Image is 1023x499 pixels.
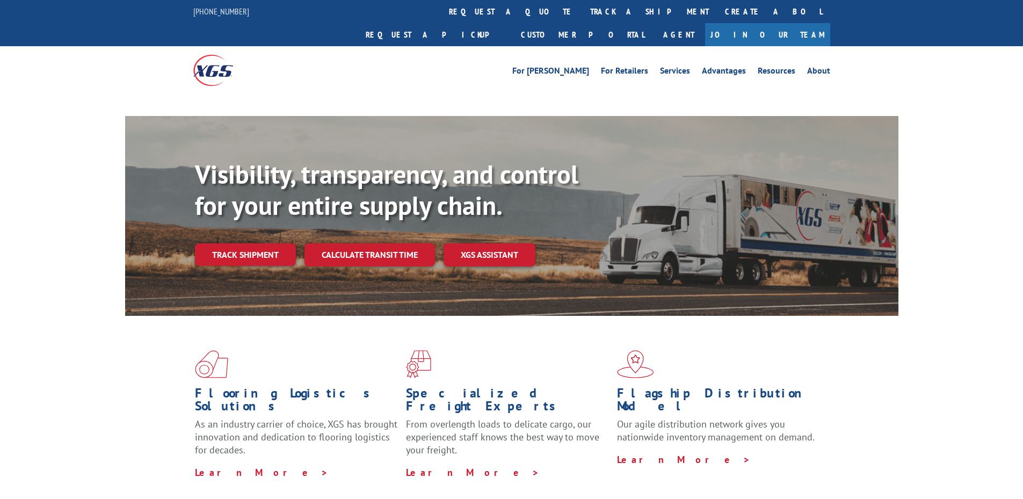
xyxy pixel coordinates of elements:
[617,350,654,378] img: xgs-icon-flagship-distribution-model-red
[406,350,431,378] img: xgs-icon-focused-on-flooring-red
[195,418,397,456] span: As an industry carrier of choice, XGS has brought innovation and dedication to flooring logistics...
[195,157,578,222] b: Visibility, transparency, and control for your entire supply chain.
[617,453,751,466] a: Learn More >
[444,243,535,266] a: XGS ASSISTANT
[702,67,746,78] a: Advantages
[807,67,830,78] a: About
[195,350,228,378] img: xgs-icon-total-supply-chain-intelligence-red
[705,23,830,46] a: Join Our Team
[758,67,795,78] a: Resources
[406,387,609,418] h1: Specialized Freight Experts
[195,243,296,266] a: Track shipment
[195,466,329,479] a: Learn More >
[601,67,648,78] a: For Retailers
[617,387,820,418] h1: Flagship Distribution Model
[195,387,398,418] h1: Flooring Logistics Solutions
[513,23,652,46] a: Customer Portal
[617,418,815,443] span: Our agile distribution network gives you nationwide inventory management on demand.
[358,23,513,46] a: Request a pickup
[193,6,249,17] a: [PHONE_NUMBER]
[406,466,540,479] a: Learn More >
[512,67,589,78] a: For [PERSON_NAME]
[660,67,690,78] a: Services
[652,23,705,46] a: Agent
[304,243,435,266] a: Calculate transit time
[406,418,609,466] p: From overlength loads to delicate cargo, our experienced staff knows the best way to move your fr...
